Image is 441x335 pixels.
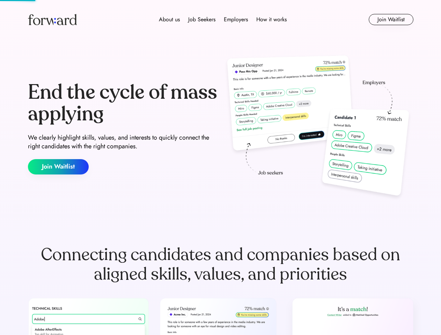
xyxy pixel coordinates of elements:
img: Forward logo [28,14,77,25]
button: Join Waitlist [369,14,413,25]
div: We clearly highlight skills, values, and interests to quickly connect the right candidates with t... [28,133,218,151]
button: Join Waitlist [28,159,89,174]
div: Job Seekers [188,15,215,24]
div: Employers [224,15,248,24]
div: End the cycle of mass applying [28,82,218,125]
div: Connecting candidates and companies based on aligned skills, values, and priorities [28,245,413,284]
div: How it works [256,15,287,24]
img: hero-image.png [223,53,413,203]
div: About us [159,15,180,24]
